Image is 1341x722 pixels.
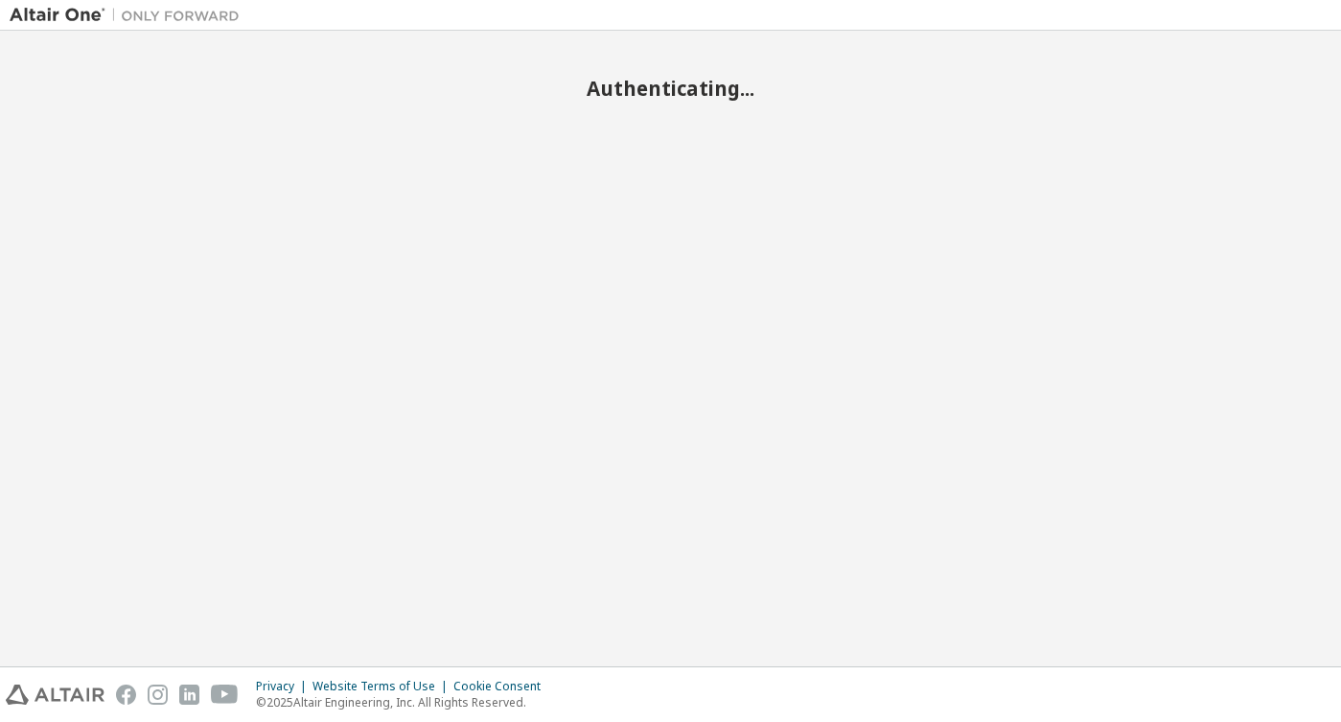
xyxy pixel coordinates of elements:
[211,685,239,705] img: youtube.svg
[10,76,1331,101] h2: Authenticating...
[148,685,168,705] img: instagram.svg
[116,685,136,705] img: facebook.svg
[453,679,552,694] div: Cookie Consent
[6,685,104,705] img: altair_logo.svg
[256,694,552,710] p: © 2025 Altair Engineering, Inc. All Rights Reserved.
[256,679,312,694] div: Privacy
[10,6,249,25] img: Altair One
[312,679,453,694] div: Website Terms of Use
[179,685,199,705] img: linkedin.svg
